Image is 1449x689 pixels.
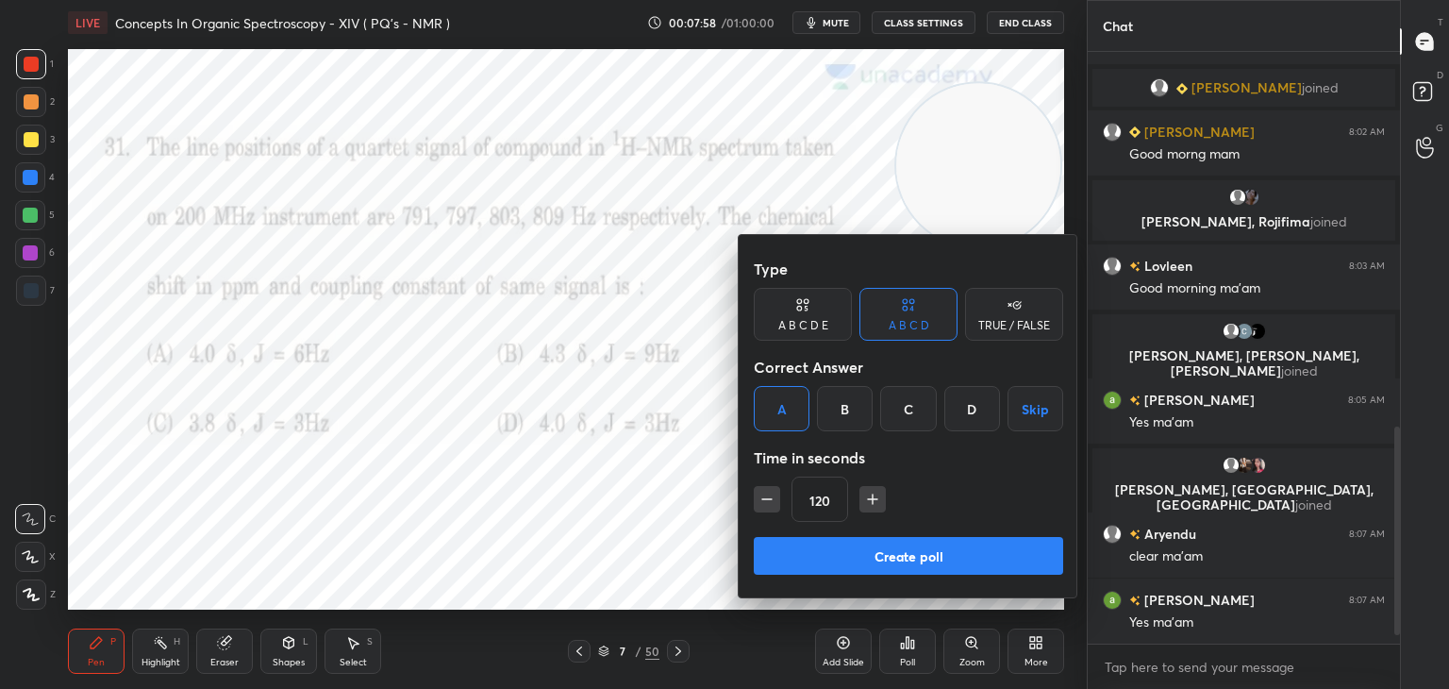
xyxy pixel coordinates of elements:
div: B [817,386,873,431]
div: Type [754,250,1063,288]
div: TRUE / FALSE [978,320,1050,331]
div: A B C D E [778,320,828,331]
div: C [880,386,936,431]
div: Correct Answer [754,348,1063,386]
div: D [944,386,1000,431]
div: Time in seconds [754,439,1063,477]
div: A [754,386,809,431]
button: Create poll [754,537,1063,575]
button: Skip [1008,386,1063,431]
div: A B C D [889,320,929,331]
